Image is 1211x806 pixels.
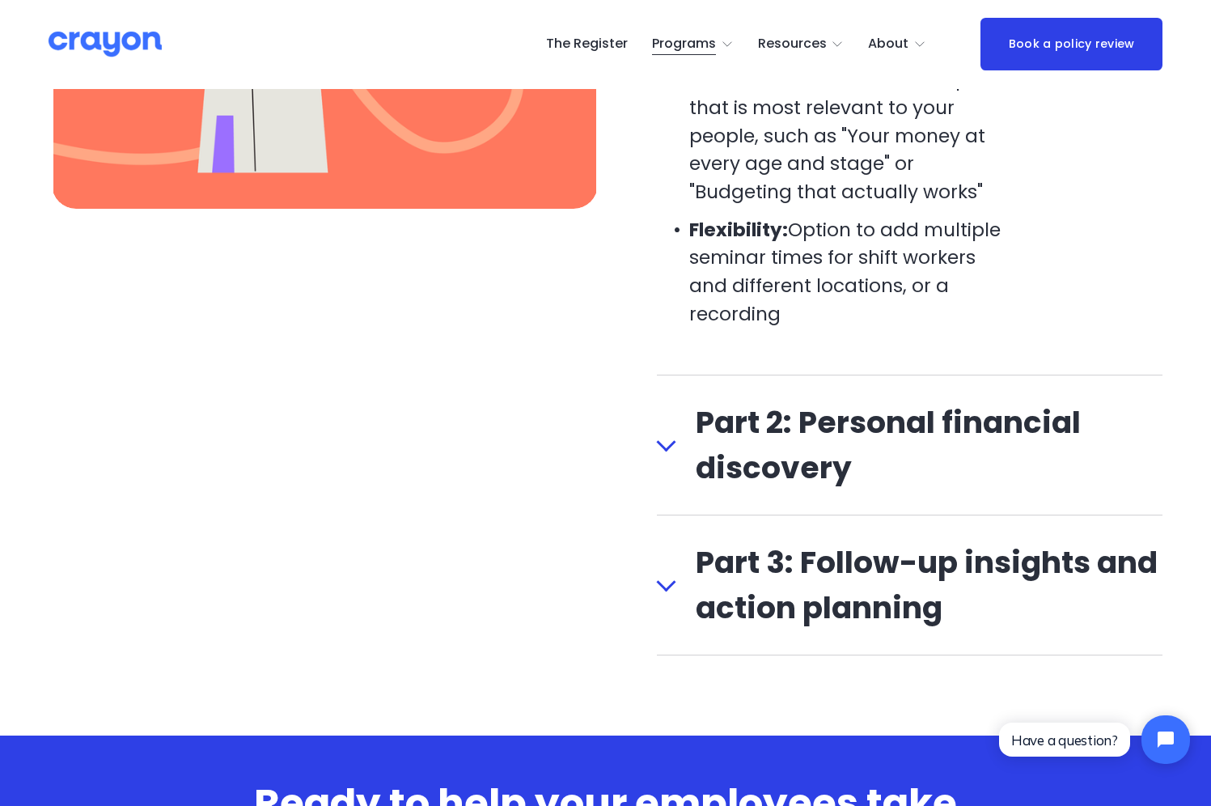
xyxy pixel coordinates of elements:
span: Part 2: Personal financial discovery [676,400,1162,490]
a: folder dropdown [652,32,734,57]
span: Part 3: Follow-up insights and action planning [676,540,1162,630]
span: Resources [758,32,827,56]
a: The Register [546,32,628,57]
button: Part 3: Follow-up insights and action planning [657,515,1162,655]
p: Option to add multiple seminar times for shift workers and different locations, or a recording [689,216,1011,329]
span: About [868,32,908,56]
button: Part 2: Personal financial discovery [657,375,1162,515]
span: Programs [652,32,716,56]
a: folder dropdown [868,32,926,57]
img: Crayon [49,30,162,58]
a: Book a policy review [980,18,1162,70]
p: You choose one topic that is most relevant to your people, such as "Your money at every age and s... [689,66,1011,206]
iframe: Tidio Chat [985,702,1204,778]
a: folder dropdown [758,32,845,57]
strong: Flexibility: [689,217,788,243]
